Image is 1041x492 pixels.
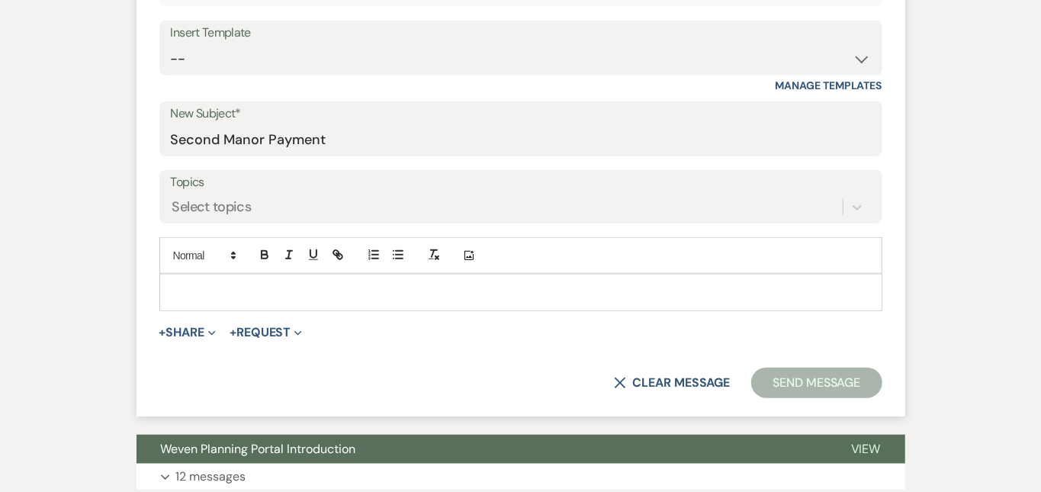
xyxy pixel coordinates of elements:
label: Topics [171,172,871,194]
button: Weven Planning Portal Introduction [137,435,827,464]
button: Request [230,326,302,339]
button: Share [159,326,217,339]
span: Weven Planning Portal Introduction [161,441,356,457]
label: New Subject* [171,103,871,125]
span: + [159,326,166,339]
div: Insert Template [171,22,871,44]
span: + [230,326,236,339]
p: 12 messages [176,467,246,487]
button: View [827,435,905,464]
button: Send Message [751,368,882,398]
a: Manage Templates [776,79,882,92]
button: Clear message [614,377,730,389]
span: View [851,441,881,457]
button: 12 messages [137,464,905,490]
div: Select topics [172,198,252,218]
